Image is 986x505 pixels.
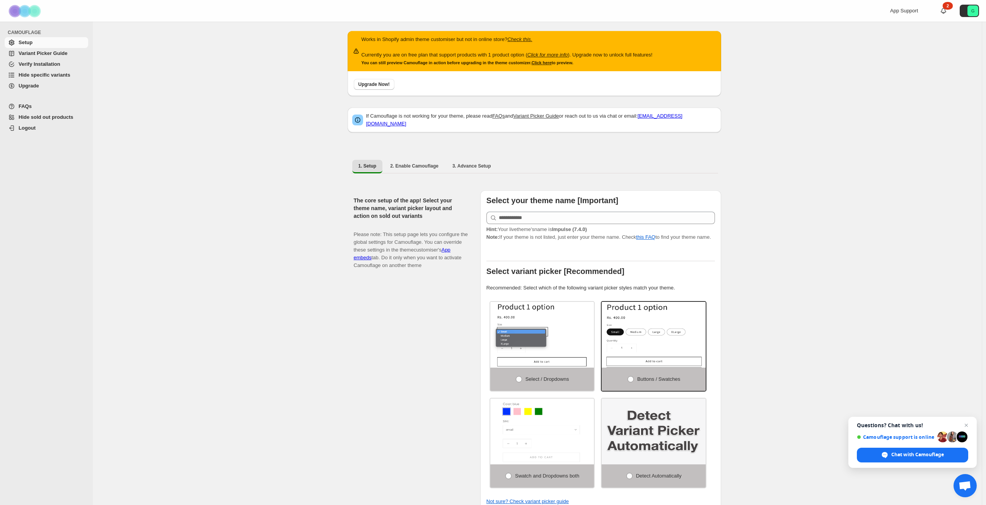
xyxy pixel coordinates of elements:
a: Setup [5,37,88,48]
div: 2 [943,2,953,10]
a: Check this. [507,36,532,42]
span: Avatar with initials G [967,5,978,16]
a: Not sure? Check variant picker guide [486,498,569,504]
h2: The core setup of the app! Select your theme name, variant picker layout and action on sold out v... [354,197,468,220]
strong: Note: [486,234,499,240]
button: Avatar with initials G [960,5,979,17]
a: 2 [940,7,947,15]
span: Buttons / Swatches [637,376,680,382]
a: Hide sold out products [5,112,88,123]
span: Your live theme's name is [486,226,587,232]
span: Hide specific variants [19,72,70,78]
a: Click here [532,60,552,65]
a: Variant Picker Guide [5,48,88,59]
span: Upgrade [19,83,39,89]
a: Upgrade [5,80,88,91]
a: Variant Picker Guide [513,113,559,119]
p: Please note: This setup page lets you configure the global settings for Camouflage. You can overr... [354,223,468,269]
a: this FAQ [636,234,655,240]
small: You can still preview Camouflage in action before upgrading in the theme customizer. to preview. [362,60,573,65]
span: Detect Automatically [636,473,682,479]
a: Click for more info [527,52,568,58]
a: Verify Installation [5,59,88,70]
span: Variant Picker Guide [19,50,67,56]
img: Swatch and Dropdowns both [490,399,594,464]
span: Chat with Camouflage [891,451,944,458]
span: App Support [890,8,918,14]
b: Select your theme name [Important] [486,196,618,205]
span: Chat with Camouflage [857,448,968,462]
img: Detect Automatically [602,399,706,464]
a: FAQs [5,101,88,112]
img: Camouflage [6,0,45,22]
span: 3. Advance Setup [452,163,491,169]
span: Hide sold out products [19,114,73,120]
span: Verify Installation [19,61,60,67]
b: Select variant picker [Recommended] [486,267,624,276]
img: Select / Dropdowns [490,302,594,368]
p: Currently you are on free plan that support products with 1 product option ( ). Upgrade now to un... [362,51,653,59]
span: Swatch and Dropdowns both [515,473,579,479]
p: Recommended: Select which of the following variant picker styles match your theme. [486,284,715,292]
a: Logout [5,123,88,134]
span: Select / Dropdowns [525,376,569,382]
a: Hide specific variants [5,70,88,80]
span: CAMOUFLAGE [8,29,89,36]
span: Questions? Chat with us! [857,422,968,428]
strong: Hint: [486,226,498,232]
text: G [971,9,975,13]
a: Open chat [954,474,977,497]
p: Works in Shopify admin theme customiser but not in online store? [362,36,653,43]
span: Setup [19,39,32,45]
button: Upgrade Now! [354,79,394,90]
span: Logout [19,125,36,131]
img: Buttons / Swatches [602,302,706,368]
p: If Camouflage is not working for your theme, please read and or reach out to us via chat or email: [366,112,716,128]
span: FAQs [19,103,32,109]
span: Camouflage support is online [857,434,935,440]
strong: Impulse (7.4.0) [552,226,587,232]
span: Upgrade Now! [358,81,390,87]
span: 2. Enable Camouflage [390,163,438,169]
span: 1. Setup [358,163,377,169]
p: If your theme is not listed, just enter your theme name. Check to find your theme name. [486,226,715,241]
a: FAQs [492,113,505,119]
